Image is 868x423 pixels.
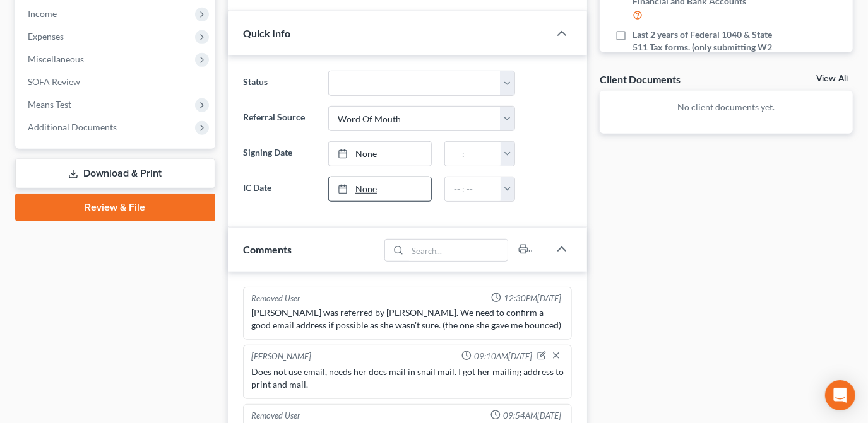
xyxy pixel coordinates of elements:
div: [PERSON_NAME] was referred by [PERSON_NAME]. We need to confirm a good email address if possible ... [251,306,564,332]
input: Search... [408,240,508,261]
a: View All [816,74,848,83]
span: Miscellaneous [28,54,84,64]
span: 09:10AM[DATE] [474,351,532,362]
input: -- : -- [445,177,501,201]
label: Status [237,71,322,96]
span: Last 2 years of Federal 1040 & State 511 Tax forms. (only submitting W2 is not acceptable) [633,28,779,66]
a: Download & Print [15,159,215,188]
div: [PERSON_NAME] [251,351,311,363]
div: Does not use email, needs her docs mail in snail mail. I got her mailing address to print and mail. [251,366,564,391]
span: Expenses [28,31,64,42]
span: SOFA Review [28,76,80,87]
span: Quick Info [243,27,290,39]
span: Means Test [28,99,71,110]
div: Open Intercom Messenger [825,380,855,410]
span: Comments [243,243,292,255]
a: Review & File [15,194,215,221]
div: Client Documents [600,72,681,86]
label: Signing Date [237,141,322,166]
span: Additional Documents [28,122,117,132]
label: IC Date [237,177,322,202]
span: 12:30PM[DATE] [504,293,561,304]
div: Removed User [251,293,300,304]
div: Removed User [251,410,300,422]
span: Income [28,8,57,19]
label: Referral Source [237,106,322,131]
a: None [329,177,431,201]
span: 09:54AM[DATE] [503,410,561,422]
p: No client documents yet. [610,101,843,113]
input: -- : -- [445,142,501,166]
a: None [329,142,431,166]
a: SOFA Review [18,71,215,93]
